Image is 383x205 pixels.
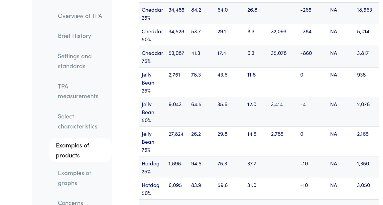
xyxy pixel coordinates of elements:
td: 6.3 [245,46,268,67]
td: 938 [354,67,379,97]
td: 11.8 [245,67,268,97]
td: NA [327,178,354,199]
td: 43.6 [215,67,245,97]
td: 75.3 [215,156,245,178]
td: NA [327,24,354,46]
a: TPA measurements [53,79,112,103]
td: Cheddar 75% [139,46,166,67]
td: 41.3 [189,46,215,67]
td: 34,528 [166,24,189,46]
td: 0 [298,67,327,97]
td: 2,751 [166,67,189,97]
td: Jelly Bean 25% [139,67,166,97]
a: Select characteristics [53,108,112,133]
td: 29.8 [215,126,245,156]
td: 29.1 [215,24,245,46]
td: 2,785 [268,126,298,156]
td: -10 [298,156,327,178]
td: 78.3 [189,67,215,97]
td: 3,414 [268,97,298,126]
td: -10 [298,178,327,199]
td: 9,043 [166,97,189,126]
td: 34,485 [166,2,189,24]
td: 59.6 [215,178,245,199]
td: Cheddar 50% [139,24,166,46]
td: NA [327,156,354,178]
td: -4 [298,97,327,126]
td: NA [327,2,354,24]
td: 64.0 [215,2,245,24]
a: Brief History [53,28,112,44]
td: 32,093 [268,24,298,46]
td: NA [327,97,354,126]
td: -265 [298,2,327,24]
td: 2,078 [354,97,379,126]
td: 12.0 [245,97,268,126]
td: 35,078 [268,46,298,67]
td: 83.9 [189,178,215,199]
a: Examples of graphs [53,165,112,190]
td: Jelly Bean 50% [139,97,166,126]
td: 26.2 [189,126,215,156]
td: NA [327,67,354,97]
td: 0 [298,126,327,156]
td: 2,165 [354,126,379,156]
td: 94.5 [189,156,215,178]
td: 3,050 [354,178,379,199]
td: 18,563 [354,2,379,24]
td: -860 [298,46,327,67]
td: -384 [298,24,327,46]
td: 35.6 [215,97,245,126]
a: Settings and standards [53,48,112,73]
a: Overview of TPA [53,8,112,23]
td: Hotdog 50% [139,178,166,199]
td: Jelly Bean 75% [139,126,166,156]
td: 17.4 [215,46,245,67]
td: 26.8 [245,2,268,24]
td: 8.3 [245,24,268,46]
td: Hotdog 25% [139,156,166,178]
td: 64.5 [189,97,215,126]
td: 31.0 [245,178,268,199]
td: NA [327,126,354,156]
td: 53,087 [166,46,189,67]
td: 14.5 [245,126,268,156]
td: 84.2 [189,2,215,24]
td: 6,095 [166,178,189,199]
td: 1,898 [166,156,189,178]
td: 5,014 [354,24,379,46]
td: Cheddar 25% [139,2,166,24]
td: 3,817 [354,46,379,67]
a: Examples of products [49,139,112,162]
td: 53.7 [189,24,215,46]
td: 27,824 [166,126,189,156]
td: 37.7 [245,156,268,178]
td: 1,350 [354,156,379,178]
td: NA [327,46,354,67]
